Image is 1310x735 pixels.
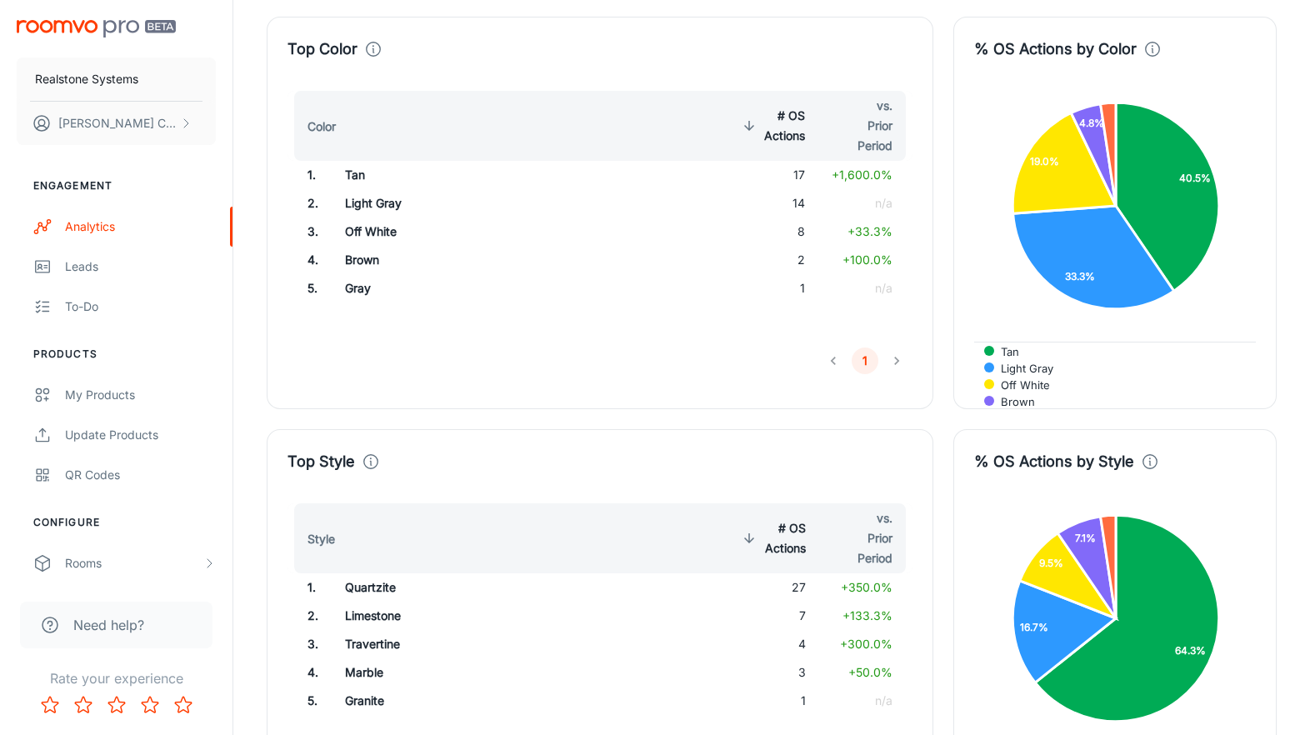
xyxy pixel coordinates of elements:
td: 3 [725,658,818,687]
button: Rate 2 star [67,688,100,722]
button: Rate 1 star [33,688,67,722]
td: 2 . [287,602,332,630]
span: Brown [988,394,1035,409]
td: Quartzite [332,573,604,602]
td: 2 . [287,189,332,217]
button: Rate 5 star [167,688,200,722]
div: Rooms [65,554,202,572]
div: My Products [65,386,216,404]
td: 1 . [287,161,332,189]
td: Off White [332,217,603,246]
div: Analytics [65,217,216,236]
td: 7 [725,602,818,630]
td: 5 . [287,687,332,715]
span: vs. Prior Period [832,96,892,156]
td: 2 [725,246,818,274]
nav: pagination navigation [817,347,912,374]
td: 8 [725,217,818,246]
td: 3 . [287,630,332,658]
span: n/a [875,196,892,210]
span: # OS Actions [738,518,805,558]
div: QR Codes [65,466,216,484]
span: n/a [875,693,892,707]
td: 1 [725,274,818,302]
span: +100.0% [842,252,892,267]
span: +350.0% [841,580,892,594]
button: Rate 3 star [100,688,133,722]
td: 3 . [287,217,332,246]
h4: Top Style [287,450,355,473]
span: Color [307,117,357,137]
td: Granite [332,687,604,715]
td: Limestone [332,602,604,630]
button: [PERSON_NAME] Cumming [17,102,216,145]
p: Rate your experience [13,668,219,688]
td: 1 . [287,573,332,602]
td: 4 [725,630,818,658]
span: # OS Actions [738,106,805,146]
div: Leads [65,257,216,276]
td: Light Gray [332,189,603,217]
span: +133.3% [842,608,892,622]
h4: Top Color [287,37,357,61]
span: Off White [988,377,1050,392]
h4: % OS Actions by Color [974,37,1137,61]
p: [PERSON_NAME] Cumming [58,114,176,132]
td: 14 [725,189,818,217]
td: 4 . [287,246,332,274]
span: +50.0% [848,665,892,679]
div: To-do [65,297,216,316]
span: Need help? [73,615,144,635]
td: 4 . [287,658,332,687]
td: 27 [725,573,818,602]
span: +33.3% [847,224,892,238]
span: +1,600.0% [832,167,892,182]
button: Rate 4 star [133,688,167,722]
span: vs. Prior Period [832,508,892,568]
span: Light Gray [988,361,1053,376]
td: 5 . [287,274,332,302]
span: Tan [988,344,1019,359]
button: page 1 [852,347,878,374]
p: Realstone Systems [35,70,138,88]
td: 1 [725,687,818,715]
div: Update Products [65,426,216,444]
button: Realstone Systems [17,57,216,101]
td: Tan [332,161,603,189]
td: Travertine [332,630,604,658]
span: Style [307,529,357,549]
td: Gray [332,274,603,302]
img: Roomvo PRO Beta [17,20,176,37]
td: Marble [332,658,604,687]
td: Brown [332,246,603,274]
td: 17 [725,161,818,189]
h4: % OS Actions by Style [974,450,1134,473]
span: n/a [875,281,892,295]
span: +300.0% [840,637,892,651]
